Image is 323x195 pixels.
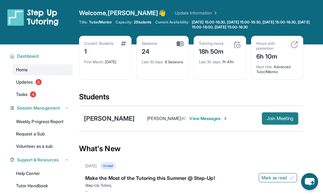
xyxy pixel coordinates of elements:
[199,46,224,56] div: 18h 50m
[262,112,298,125] button: Join Meeting
[30,91,36,97] span: 4
[17,53,39,59] span: Dashboard
[12,116,73,127] a: Weekly Progress Report
[15,157,69,163] button: Support & Resources
[223,116,228,121] img: Chevron-Right
[256,41,287,51] div: Hours until promotion
[256,51,287,61] div: 6h 10m
[192,20,322,30] span: [DATE] 15:00-16:30, [DATE] 15:00-16:30, [DATE] 15:00-16:30, [DATE] 15:00-16:00, [DATE] 15:00-16:30
[12,141,73,152] a: Volunteer as a sub
[182,116,186,121] span: K!
[115,20,132,25] span: Capacity:
[85,174,297,183] div: Make the Most of the Tutoring this Summer @ Step-Up!
[267,117,293,120] span: Join Meeting
[142,46,157,56] div: 24
[89,20,112,25] span: Tutor/Mentor
[84,56,126,64] div: [DATE]
[17,105,60,111] span: Session Management
[17,157,59,163] span: Support & Resources
[16,67,28,73] span: Home
[142,56,184,64] div: 8 Sessions
[79,20,88,25] span: Title:
[199,41,224,46] div: Tutoring hours
[191,20,323,30] a: [DATE] 15:00-16:30, [DATE] 15:00-16:30, [DATE] 15:00-16:30, [DATE] 15:00-16:00, [DATE] 15:00-16:30
[12,128,73,139] a: Request a Sub
[79,135,303,162] div: What's New
[177,41,183,47] img: card
[121,41,126,46] img: card
[301,173,318,190] button: chat-button
[212,10,218,16] img: Chevron Right
[79,92,303,106] div: Students
[16,91,27,97] span: Tasks
[12,77,73,88] a: Updates3
[12,168,73,179] a: Help Center
[134,20,152,25] span: 2 Students
[84,60,104,64] span: First Match :
[100,162,115,169] div: Unread
[36,79,42,85] span: 3
[256,64,273,69] span: Next title :
[85,164,97,168] div: [DATE]
[79,9,166,17] span: Welcome, [PERSON_NAME] 👋
[155,20,189,30] span: Current Availability:
[12,180,73,191] a: Tutor Handbook
[15,105,69,111] button: Session Management
[199,56,241,64] div: 7h 47m
[12,89,73,100] a: Tasks4
[256,61,298,74] div: Advanced Tutor/Mentor
[84,46,114,56] div: 1
[175,10,218,16] a: Update Information
[142,60,164,64] span: Last 30 days :
[262,175,287,181] span: Mark as read
[7,9,59,26] img: logo
[259,173,297,182] button: Mark as read
[189,115,228,122] span: View Messages
[289,175,294,180] img: Mark as read
[12,64,73,75] a: Home
[84,41,114,46] div: Current Students
[84,114,135,123] div: [PERSON_NAME]
[15,53,69,59] button: Dashboard
[16,79,33,85] span: Updates
[291,41,298,48] img: card
[199,60,221,64] span: Last 30 days :
[147,116,182,121] span: [PERSON_NAME] :
[85,183,297,188] p: Step-Up Tutors,
[233,41,241,48] img: card
[142,41,157,46] div: Sessions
